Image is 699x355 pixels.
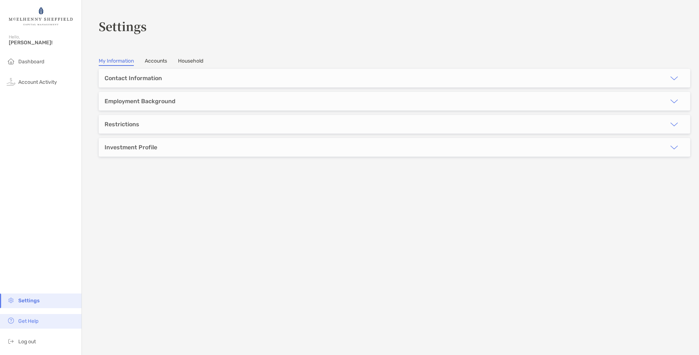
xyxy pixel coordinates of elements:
div: Employment Background [105,98,175,105]
a: Household [178,58,203,66]
img: household icon [7,57,15,66]
span: Log out [18,339,36,345]
span: [PERSON_NAME]! [9,40,77,46]
a: My Information [99,58,134,66]
span: Account Activity [18,79,57,85]
img: icon arrow [670,74,679,83]
div: Investment Profile [105,144,157,151]
img: Zoe Logo [9,3,73,29]
img: icon arrow [670,120,679,129]
img: get-help icon [7,316,15,325]
a: Accounts [145,58,167,66]
div: Restrictions [105,121,139,128]
img: logout icon [7,337,15,345]
span: Dashboard [18,59,44,65]
img: activity icon [7,77,15,86]
h3: Settings [99,18,690,34]
span: Settings [18,298,39,304]
img: icon arrow [670,97,679,106]
img: settings icon [7,296,15,304]
img: icon arrow [670,143,679,152]
div: Contact Information [105,75,162,82]
span: Get Help [18,318,38,324]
